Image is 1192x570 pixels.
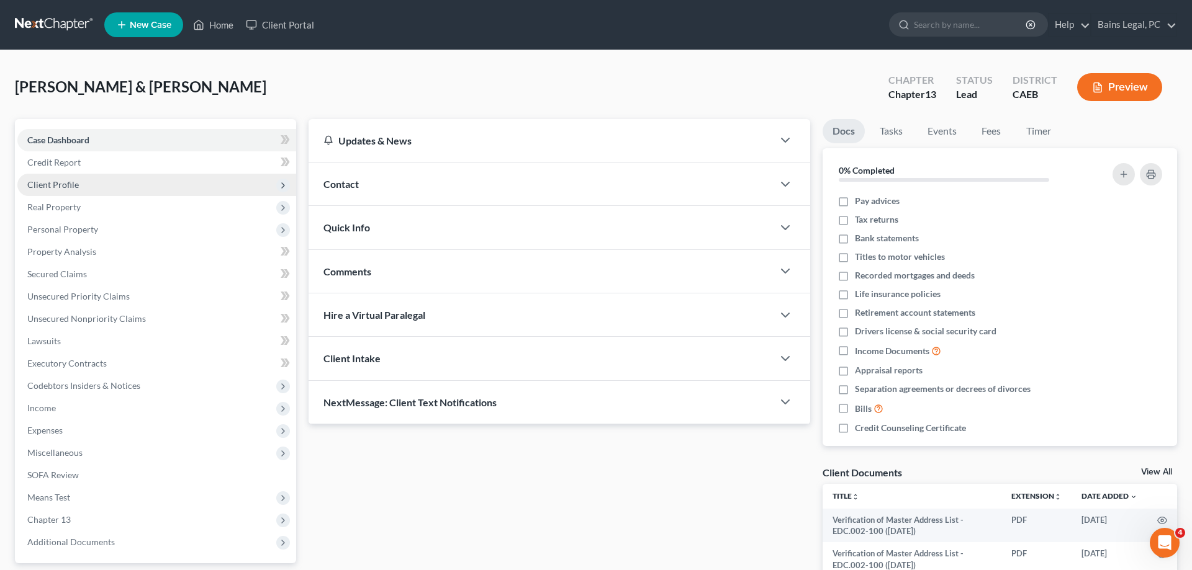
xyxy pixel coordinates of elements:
[956,73,993,87] div: Status
[323,134,758,147] div: Updates & News
[27,157,81,167] span: Credit Report
[1141,468,1172,476] a: View All
[17,151,296,174] a: Credit Report
[27,336,61,346] span: Lawsuits
[839,165,895,176] strong: 0% Completed
[855,232,919,244] span: Bank statements
[855,422,966,434] span: Credit Counseling Certificate
[1175,528,1185,538] span: 4
[1081,491,1137,501] a: Date Added expand_more
[323,352,381,364] span: Client Intake
[323,178,359,190] span: Contact
[1054,493,1062,501] i: unfold_more
[27,380,140,391] span: Codebtors Insiders & Notices
[323,265,371,277] span: Comments
[925,88,936,100] span: 13
[17,129,296,151] a: Case Dashboard
[1077,73,1162,101] button: Preview
[1091,14,1176,36] a: Bains Legal, PC
[323,221,370,233] span: Quick Info
[27,470,79,480] span: SOFA Review
[855,213,898,226] span: Tax returns
[240,14,320,36] a: Client Portal
[323,396,497,408] span: NextMessage: Client Text Notifications
[27,358,107,368] span: Executory Contracts
[823,119,865,143] a: Docs
[27,224,98,234] span: Personal Property
[17,285,296,308] a: Unsecured Priority Claims
[17,352,296,375] a: Executory Contracts
[27,313,146,324] span: Unsecured Nonpriority Claims
[17,263,296,285] a: Secured Claims
[27,537,115,547] span: Additional Documents
[17,464,296,486] a: SOFA Review
[1001,509,1072,543] td: PDF
[855,251,945,263] span: Titles to motor vehicles
[852,493,859,501] i: unfold_more
[972,119,1011,143] a: Fees
[1049,14,1090,36] a: Help
[855,403,872,415] span: Bills
[27,269,87,279] span: Secured Claims
[1150,528,1180,558] iframe: Intercom live chat
[855,269,975,282] span: Recorded mortgages and deeds
[27,514,71,525] span: Chapter 13
[914,13,1027,36] input: Search by name...
[27,202,81,212] span: Real Property
[855,364,923,376] span: Appraisal reports
[17,241,296,263] a: Property Analysis
[1130,493,1137,501] i: expand_more
[27,403,56,413] span: Income
[855,288,941,300] span: Life insurance policies
[17,330,296,352] a: Lawsuits
[27,425,63,435] span: Expenses
[855,345,929,357] span: Income Documents
[1072,509,1147,543] td: [DATE]
[187,14,240,36] a: Home
[823,509,1001,543] td: Verification of Master Address List - EDC.002-100 ([DATE])
[15,78,266,96] span: [PERSON_NAME] & [PERSON_NAME]
[1013,73,1057,87] div: District
[956,87,993,102] div: Lead
[855,195,900,207] span: Pay advices
[27,179,79,190] span: Client Profile
[870,119,913,143] a: Tasks
[130,20,171,30] span: New Case
[833,491,859,501] a: Titleunfold_more
[17,308,296,330] a: Unsecured Nonpriority Claims
[27,246,96,257] span: Property Analysis
[888,73,936,87] div: Chapter
[1013,87,1057,102] div: CAEB
[1016,119,1061,143] a: Timer
[888,87,936,102] div: Chapter
[855,325,996,337] span: Drivers license & social security card
[855,306,975,319] span: Retirement account statements
[27,492,70,502] span: Means Test
[823,466,902,479] div: Client Documents
[323,309,425,321] span: Hire a Virtual Paralegal
[1011,491,1062,501] a: Extensionunfold_more
[918,119,967,143] a: Events
[27,135,89,145] span: Case Dashboard
[27,291,130,301] span: Unsecured Priority Claims
[27,447,83,458] span: Miscellaneous
[855,383,1031,395] span: Separation agreements or decrees of divorces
